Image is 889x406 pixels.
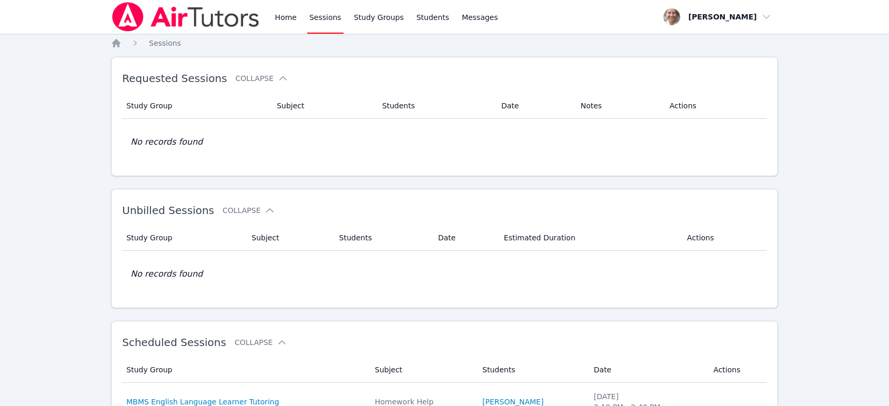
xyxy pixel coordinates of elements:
span: Sessions [149,39,181,47]
span: Scheduled Sessions [122,336,226,349]
td: No records found [122,251,767,297]
button: Collapse [236,73,288,84]
th: Actions [663,93,767,119]
th: Date [432,225,498,251]
th: Subject [270,93,376,119]
th: Students [333,225,432,251]
img: Air Tutors [111,2,260,32]
th: Date [495,93,574,119]
th: Actions [707,357,766,383]
th: Study Group [122,357,368,383]
th: Subject [369,357,477,383]
td: No records found [122,119,767,165]
th: Notes [574,93,663,119]
th: Students [376,93,495,119]
button: Collapse [235,337,287,348]
span: Requested Sessions [122,72,227,85]
th: Actions [681,225,767,251]
a: Sessions [149,38,181,48]
span: Messages [462,12,498,23]
button: Collapse [223,205,275,216]
th: Subject [245,225,332,251]
nav: Breadcrumb [111,38,778,48]
th: Date [588,357,708,383]
th: Study Group [122,93,270,119]
span: Unbilled Sessions [122,204,214,217]
th: Students [476,357,588,383]
th: Estimated Duration [498,225,681,251]
th: Study Group [122,225,245,251]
